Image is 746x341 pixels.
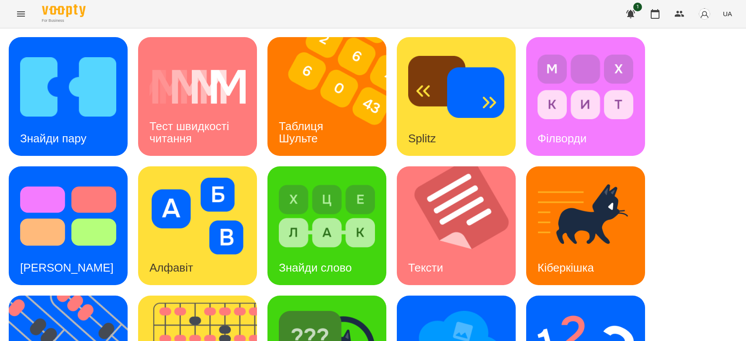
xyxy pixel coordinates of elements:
img: Voopty Logo [42,4,86,17]
button: Menu [10,3,31,24]
img: Алфавіт [149,178,246,255]
img: Знайди пару [20,48,116,125]
img: Таблиця Шульте [267,37,397,156]
h3: Тексти [408,261,443,274]
h3: Алфавіт [149,261,193,274]
img: Тест Струпа [20,178,116,255]
span: 1 [633,3,642,11]
img: Знайди слово [279,178,375,255]
a: Таблиця ШультеТаблиця Шульте [267,37,386,156]
img: Кіберкішка [538,178,634,255]
h3: Тест швидкості читання [149,120,232,145]
h3: Знайди слово [279,261,352,274]
a: АлфавітАлфавіт [138,166,257,285]
a: Тест швидкості читанняТест швидкості читання [138,37,257,156]
img: Тест швидкості читання [149,48,246,125]
h3: Таблиця Шульте [279,120,326,145]
h3: [PERSON_NAME] [20,261,114,274]
img: Splitz [408,48,504,125]
a: Знайди словоЗнайди слово [267,166,386,285]
a: КіберкішкаКіберкішка [526,166,645,285]
h3: Філворди [538,132,586,145]
h3: Кіберкішка [538,261,594,274]
a: ФілвордиФілворди [526,37,645,156]
span: UA [723,9,732,18]
a: Тест Струпа[PERSON_NAME] [9,166,128,285]
a: Знайди паруЗнайди пару [9,37,128,156]
span: For Business [42,18,86,24]
h3: Знайди пару [20,132,87,145]
h3: Splitz [408,132,436,145]
button: UA [719,6,736,22]
img: Філворди [538,48,634,125]
img: Тексти [397,166,527,285]
a: ТекстиТексти [397,166,516,285]
a: SplitzSplitz [397,37,516,156]
img: avatar_s.png [698,8,711,20]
